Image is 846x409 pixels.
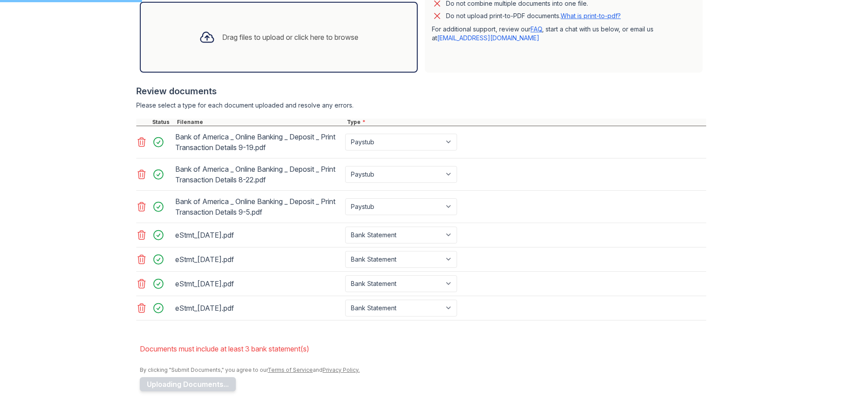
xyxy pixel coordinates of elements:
[268,367,313,373] a: Terms of Service
[136,101,706,110] div: Please select a type for each document uploaded and resolve any errors.
[222,32,358,42] div: Drag files to upload or click here to browse
[140,340,706,358] li: Documents must include at least 3 bank statement(s)
[432,25,696,42] p: For additional support, review our , start a chat with us below, or email us at
[175,130,342,154] div: Bank of America _ Online Banking _ Deposit _ Print Transaction Details 9-19.pdf
[345,119,706,126] div: Type
[175,252,342,266] div: eStmt_[DATE].pdf
[175,194,342,219] div: Bank of America _ Online Banking _ Deposit _ Print Transaction Details 9-5.pdf
[446,12,621,20] p: Do not upload print-to-PDF documents.
[175,119,345,126] div: Filename
[140,377,236,391] button: Uploading Documents...
[437,34,539,42] a: [EMAIL_ADDRESS][DOMAIN_NAME]
[150,119,175,126] div: Status
[531,25,542,33] a: FAQ
[140,367,706,374] div: By clicking "Submit Documents," you agree to our and
[561,12,621,19] a: What is print-to-pdf?
[175,277,342,291] div: eStmt_[DATE].pdf
[175,162,342,187] div: Bank of America _ Online Banking _ Deposit _ Print Transaction Details 8-22.pdf
[175,301,342,315] div: eStmt_[DATE].pdf
[323,367,360,373] a: Privacy Policy.
[175,228,342,242] div: eStmt_[DATE].pdf
[136,85,706,97] div: Review documents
